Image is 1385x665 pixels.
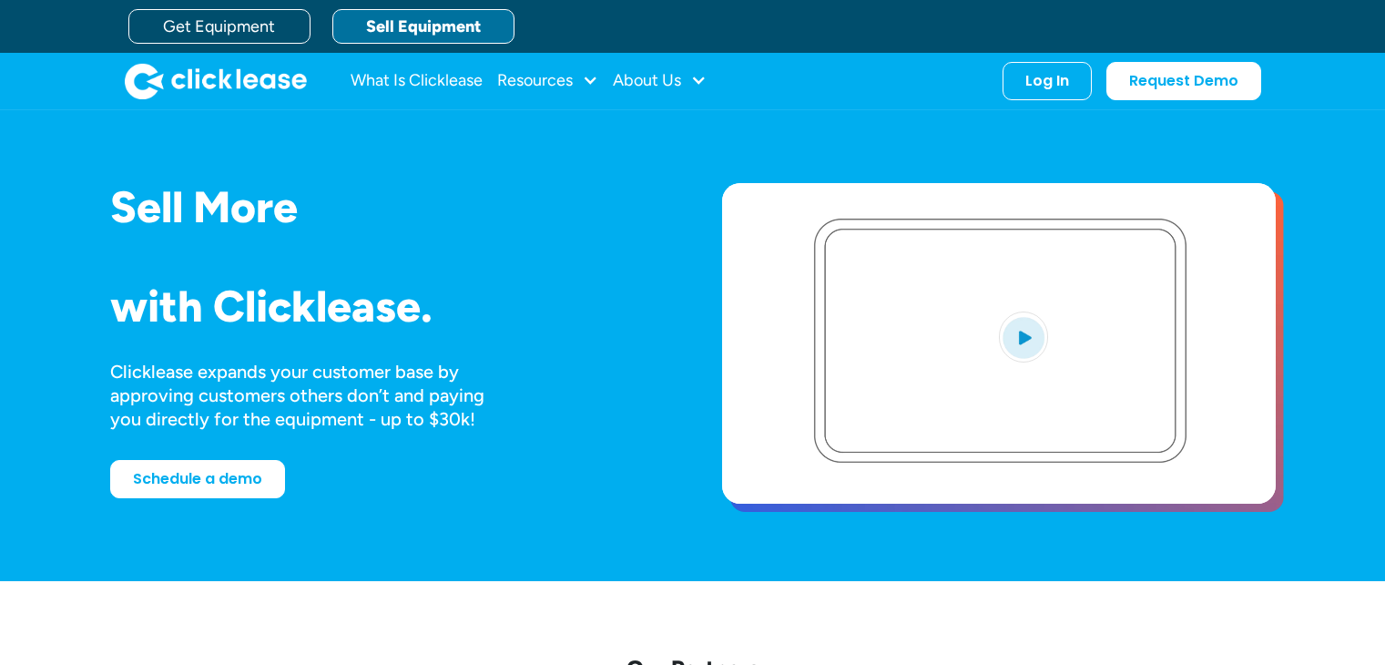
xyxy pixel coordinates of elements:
[110,183,664,231] h1: Sell More
[128,9,311,44] a: Get Equipment
[125,63,307,99] img: Clicklease logo
[110,282,664,331] h1: with Clicklease.
[110,360,518,431] div: Clicklease expands your customer base by approving customers others don’t and paying you directly...
[613,63,707,99] div: About Us
[110,460,285,498] a: Schedule a demo
[722,183,1276,504] a: open lightbox
[1025,72,1069,90] div: Log In
[351,63,483,99] a: What Is Clicklease
[497,63,598,99] div: Resources
[332,9,514,44] a: Sell Equipment
[1106,62,1261,100] a: Request Demo
[999,312,1048,363] img: Blue play button logo on a light blue circular background
[125,63,307,99] a: home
